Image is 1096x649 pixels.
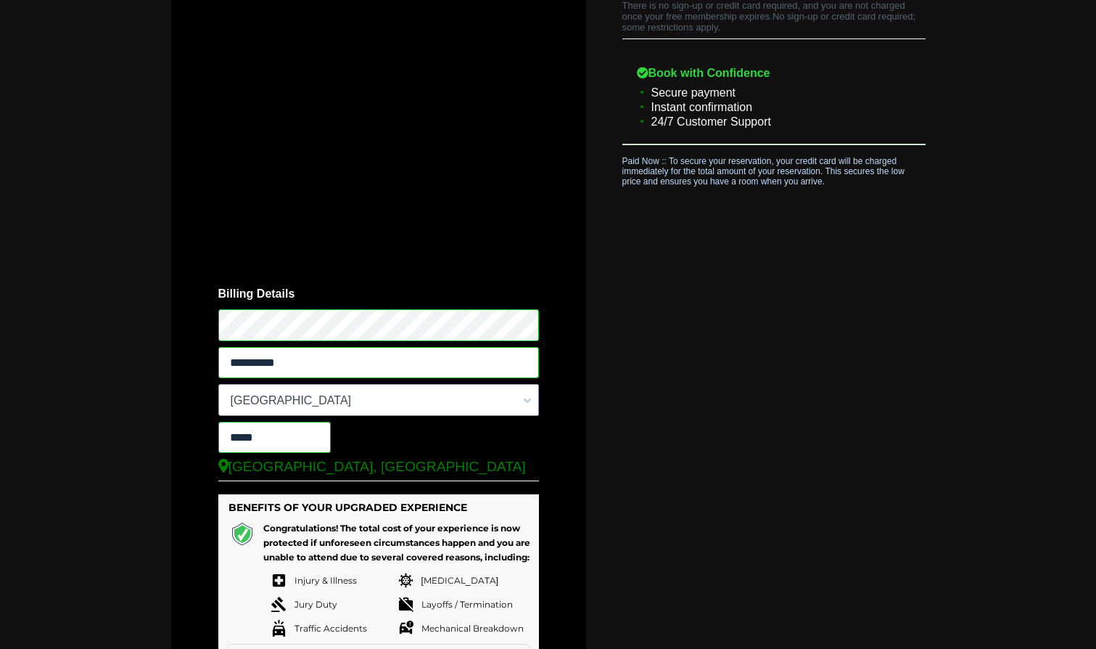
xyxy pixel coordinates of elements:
li: 24/7 Customer Support [637,115,911,129]
div: [GEOGRAPHIC_DATA], [GEOGRAPHIC_DATA] [218,459,539,475]
span: No sign-up or credit card required; some restrictions apply. [622,11,916,33]
b: Book with Confidence [637,67,911,80]
span: Billing Details [218,287,539,301]
span: Paid Now :: To secure your reservation, your credit card will be charged immediately for the tota... [622,156,905,187]
span: [GEOGRAPHIC_DATA] [219,388,538,413]
li: Instant confirmation [637,100,911,115]
li: Secure payment [637,86,911,100]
